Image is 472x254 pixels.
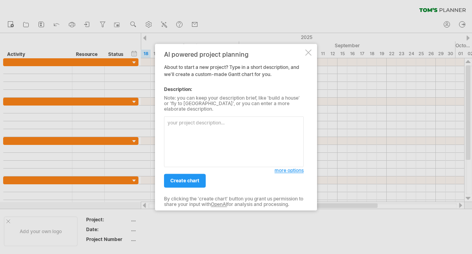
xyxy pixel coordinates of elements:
[164,95,304,112] div: Note: you can keep your description brief, like 'build a house' or 'fly to [GEOGRAPHIC_DATA]', or...
[164,174,206,187] a: create chart
[164,86,304,93] div: Description:
[275,167,304,173] span: more options
[164,51,304,203] div: About to start a new project? Type in a short description, and we'll create a custom-made Gantt c...
[211,202,227,208] a: OpenAI
[170,178,199,184] span: create chart
[275,167,304,174] a: more options
[164,196,304,208] div: By clicking the 'create chart' button you grant us permission to share your input with for analys...
[164,51,304,58] div: AI powered project planning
